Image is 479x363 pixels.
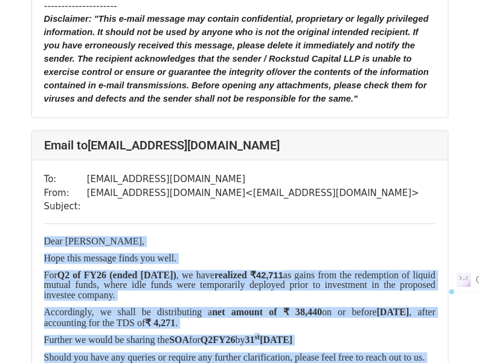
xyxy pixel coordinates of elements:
span: Further we would be sharing the for by [44,335,292,345]
iframe: Chat Widget [419,305,479,363]
td: To: [44,172,87,186]
span: Accordingly, we shall be distributing a on or before , after accounting for the TDS of . [44,307,436,328]
b: 42,711 [256,270,283,280]
span: , we have [176,270,214,280]
td: [EMAIL_ADDRESS][DOMAIN_NAME] [87,172,419,186]
i: Disclaimer: "This e-mail message may contain confidential, proprietary or legally privileged info... [44,14,429,103]
span: Should you have any queries or require any further clarification, please feel free to reach out t... [44,352,425,362]
sup: st [254,333,260,341]
td: Subject: [44,200,87,214]
b: [DATE] [376,307,409,317]
b: net amount of ₹ 38,440 [212,307,322,317]
td: From: [44,186,87,200]
b: realized ₹ [214,270,256,280]
b: Q2 of FY26 (ended [DATE]) [57,270,176,280]
td: [EMAIL_ADDRESS][DOMAIN_NAME] < [EMAIL_ADDRESS][DOMAIN_NAME] > [87,186,419,200]
span: Dear [PERSON_NAME], [44,236,144,246]
b: ₹ 4,271 [145,318,175,328]
b: Q2FY26 [201,335,236,345]
span: For [44,270,57,280]
span: as gains from the redemption of liquid mutual funds, where idle funds were temporarily deployed p... [44,270,436,300]
b: 31 [DATE] [245,335,292,345]
h4: Email to [EMAIL_ADDRESS][DOMAIN_NAME] [44,138,436,152]
b: SOA [169,335,189,345]
span: Hope this message finds you well. [44,253,177,263]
